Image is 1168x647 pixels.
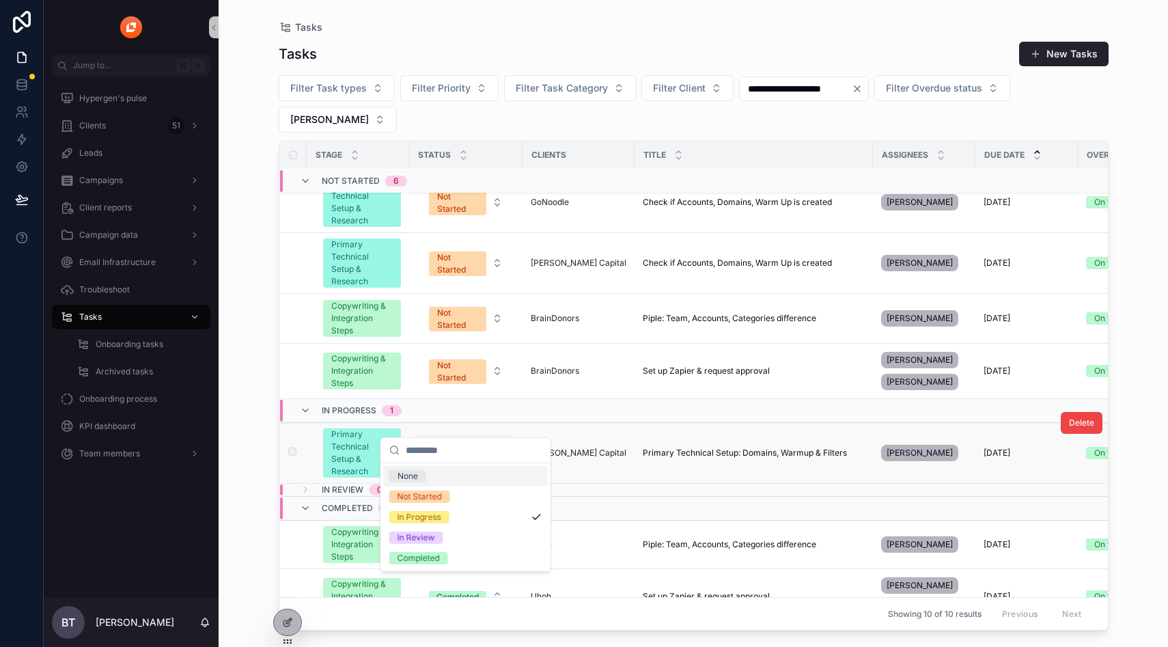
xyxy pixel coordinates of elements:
[418,245,514,281] button: Select Button
[643,591,770,602] span: Set up Zapier & request approval
[531,258,626,269] a: [PERSON_NAME] Capital
[887,197,953,208] span: [PERSON_NAME]
[398,470,418,482] div: None
[1087,150,1161,161] span: Overdue status
[418,584,514,609] button: Select Button
[412,81,471,95] span: Filter Priority
[52,414,210,439] a: KPI dashboard
[120,16,142,38] img: App logo
[881,534,967,555] a: [PERSON_NAME]
[643,197,865,208] a: Check if Accounts, Domains, Warm Up is created
[531,197,569,208] a: GoNoodle
[531,150,566,161] span: Clients
[279,107,397,133] button: Select Button
[531,448,626,458] a: [PERSON_NAME] Capital
[331,526,393,563] div: Copywriting & Integration Steps
[531,591,626,602] a: Uhoh
[52,305,210,329] a: Tasks
[79,148,102,159] span: Leads
[437,191,478,215] div: Not Started
[79,175,123,186] span: Campaigns
[52,86,210,111] a: Hypergen's pulse
[331,428,393,478] div: Primary Technical Setup & Research
[79,284,130,295] span: Troubleshoot
[323,578,401,615] a: Copywriting & Integration Steps
[52,223,210,247] a: Campaign data
[643,366,770,376] span: Set up Zapier & request approval
[417,299,514,338] a: Select Button
[52,195,210,220] a: Client reports
[1069,417,1094,428] span: Delete
[323,178,401,227] a: Primary Technical Setup & Research
[881,307,967,329] a: [PERSON_NAME]
[279,20,322,34] a: Tasks
[323,526,401,563] a: Copywriting & Integration Steps
[279,75,395,101] button: Select Button
[418,150,451,161] span: Status
[418,353,514,389] button: Select Button
[418,435,514,471] button: Select Button
[417,583,514,609] a: Select Button
[52,441,210,466] a: Team members
[331,353,393,389] div: Copywriting & Integration Steps
[504,75,636,101] button: Select Button
[516,81,608,95] span: Filter Task Category
[79,421,135,432] span: KPI dashboard
[52,168,210,193] a: Campaigns
[984,150,1025,161] span: Due date
[79,394,157,404] span: Onboarding process
[68,332,210,357] a: Onboarding tasks
[79,448,140,459] span: Team members
[643,448,847,458] span: Primary Technical Setup: Domains, Warmup & Filters
[984,591,1070,602] a: [DATE]
[393,176,399,187] div: 6
[881,575,967,618] a: [PERSON_NAME][PERSON_NAME]
[437,307,478,331] div: Not Started
[881,252,967,274] a: [PERSON_NAME]
[643,150,666,161] span: Title
[68,359,210,384] a: Archived tasks
[874,75,1010,101] button: Select Button
[79,93,147,104] span: Hypergen's pulse
[984,539,1070,550] a: [DATE]
[881,349,967,393] a: [PERSON_NAME][PERSON_NAME]
[984,313,1010,324] span: [DATE]
[398,511,441,523] div: In Progress
[417,244,514,282] a: Select Button
[331,300,393,337] div: Copywriting & Integration Steps
[531,591,551,602] a: Uhoh
[643,258,832,269] span: Check if Accounts, Domains, Warm Up is created
[323,428,401,478] a: Primary Technical Setup & Research
[643,539,865,550] a: Piple: Team, Accounts, Categories difference
[193,60,204,71] span: K
[52,250,210,275] a: Email Infrastructure
[323,238,401,288] a: Primary Technical Setup & Research
[417,434,514,472] a: Select Button
[418,184,514,221] button: Select Button
[331,178,393,227] div: Primary Technical Setup & Research
[398,491,442,503] div: Not Started
[984,313,1070,324] a: [DATE]
[322,503,373,514] span: Completed
[1094,196,1124,208] div: On time
[984,197,1010,208] span: [DATE]
[52,55,210,77] button: Jump to...K
[1061,412,1102,434] button: Delete
[79,120,106,131] span: Clients
[377,484,383,495] div: 0
[643,313,816,324] span: Piple: Team, Accounts, Categories difference
[887,258,953,269] span: [PERSON_NAME]
[531,313,579,324] a: BrainDonors
[1094,365,1124,377] div: On time
[331,578,393,615] div: Copywriting & Integration Steps
[1019,42,1109,66] button: New Tasks
[881,191,967,213] a: [PERSON_NAME]
[984,258,1070,269] a: [DATE]
[44,77,219,484] div: scrollable content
